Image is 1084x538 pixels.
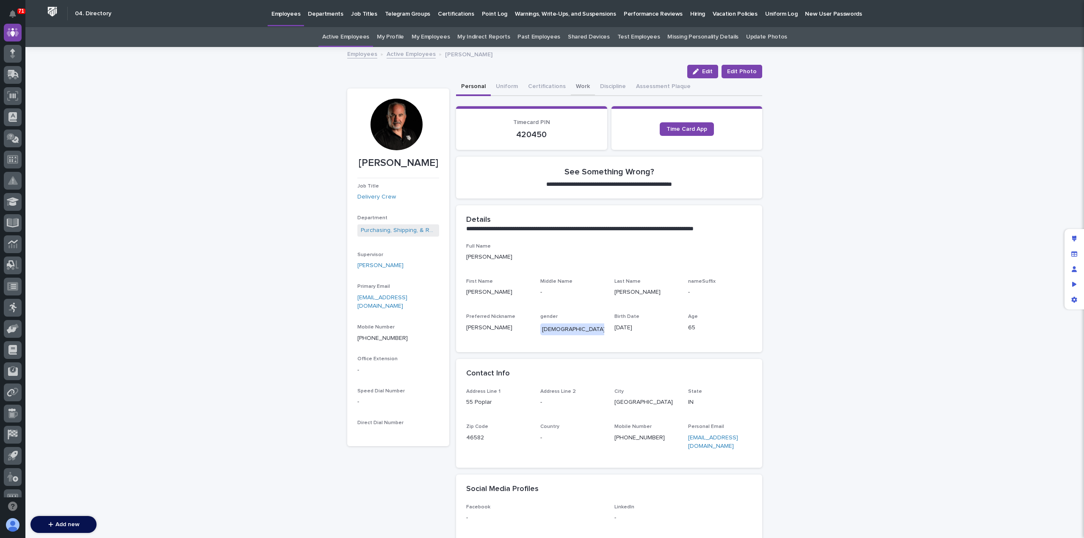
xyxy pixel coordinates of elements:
p: 46582 [466,433,530,442]
span: Middle Name [540,279,572,284]
img: Stacker [8,8,25,25]
a: [PHONE_NUMBER] [357,335,408,341]
a: Active Employees [322,27,369,47]
a: Time Card App [660,122,714,136]
p: - [688,288,752,297]
a: Update Photos [746,27,787,47]
span: Zip Code [466,424,488,429]
p: 65 [688,323,752,332]
div: 🔗 [53,108,60,114]
h2: Social Media Profiles [466,485,539,494]
span: Full Name [466,244,491,249]
span: First Name [466,279,493,284]
button: Edit [687,65,718,78]
span: Personal Email [688,424,724,429]
span: gender [540,314,558,319]
a: My Employees [412,27,450,47]
button: Notifications [4,5,22,23]
a: 🔗Onboarding Call [50,103,111,119]
p: 55 Poplar [466,398,530,407]
button: Certifications [523,78,571,96]
p: IN [688,398,752,407]
div: Preview as [1067,277,1082,292]
span: nameSuffix [688,279,716,284]
span: Address Line 1 [466,389,501,394]
p: - [357,366,439,375]
a: Missing Personality Details [667,27,738,47]
p: [PERSON_NAME] [466,253,752,262]
button: users-avatar [4,516,22,534]
a: Active Employees [387,49,436,58]
span: Pylon [84,157,102,163]
p: [GEOGRAPHIC_DATA] [614,398,678,407]
span: Birth Date [614,314,639,319]
div: Edit layout [1067,231,1082,246]
span: Country [540,424,559,429]
div: Manage fields and data [1067,246,1082,262]
h2: Contact Info [466,369,510,378]
div: [DEMOGRAPHIC_DATA] [540,323,607,336]
p: - [357,397,439,406]
span: Address Line 2 [540,389,576,394]
a: Delivery Crew [357,193,396,201]
a: [PHONE_NUMBER] [614,435,665,441]
button: Uniform [491,78,523,96]
button: Add new [30,516,97,533]
span: City [614,389,624,394]
p: - [540,398,604,407]
a: Purchasing, Shipping, & Receiving [361,226,436,235]
span: Last Name [614,279,641,284]
a: Shared Devices [568,27,610,47]
button: Open support chat [4,497,22,515]
p: [PERSON_NAME] [466,288,530,297]
a: Employees [347,49,377,58]
span: Facebook [466,505,490,510]
p: How can we help? [8,47,154,61]
span: State [688,389,702,394]
span: Timecard PIN [513,119,550,125]
button: Edit Photo [722,65,762,78]
h2: Details [466,215,491,225]
p: 71 [19,8,24,14]
p: - [540,288,604,297]
button: Work [571,78,595,96]
h2: See Something Wrong? [564,167,654,177]
a: [PERSON_NAME] [357,261,404,270]
p: Welcome 👋 [8,33,154,47]
a: [EMAIL_ADDRESS][DOMAIN_NAME] [688,435,738,450]
h2: 04. Directory [75,10,111,17]
span: Time Card App [666,126,707,132]
span: Help Docs [17,107,46,115]
span: Department [357,215,387,221]
p: 420450 [466,130,597,140]
button: Start new chat [144,133,154,143]
div: Start new chat [29,131,139,139]
span: LinkedIn [614,505,634,510]
div: App settings [1067,292,1082,307]
span: Job Title [357,184,379,189]
button: Personal [456,78,491,96]
button: Assessment Plaque [631,78,696,96]
a: My Indirect Reports [457,27,510,47]
div: We're available if you need us! [29,139,107,146]
a: 📖Help Docs [5,103,50,119]
span: Office Extension [357,356,398,361]
div: 📖 [8,108,15,114]
a: Test Employees [617,27,660,47]
a: My Profile [377,27,404,47]
p: [PERSON_NAME] [445,49,492,58]
a: Powered byPylon [60,156,102,163]
span: Edit [702,69,713,74]
div: Notifications71 [11,10,22,24]
span: Direct Dial Number [357,420,404,425]
span: Mobile Number [357,325,395,330]
span: Edit Photo [727,67,757,76]
a: [EMAIL_ADDRESS][DOMAIN_NAME] [357,295,407,309]
span: Mobile Number [614,424,652,429]
a: Past Employees [517,27,560,47]
p: - [614,513,752,522]
img: 1736555164131-43832dd5-751b-4058-ba23-39d91318e5a0 [8,131,24,146]
p: [PERSON_NAME] [614,288,678,297]
button: Discipline [595,78,631,96]
p: - [540,433,604,442]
